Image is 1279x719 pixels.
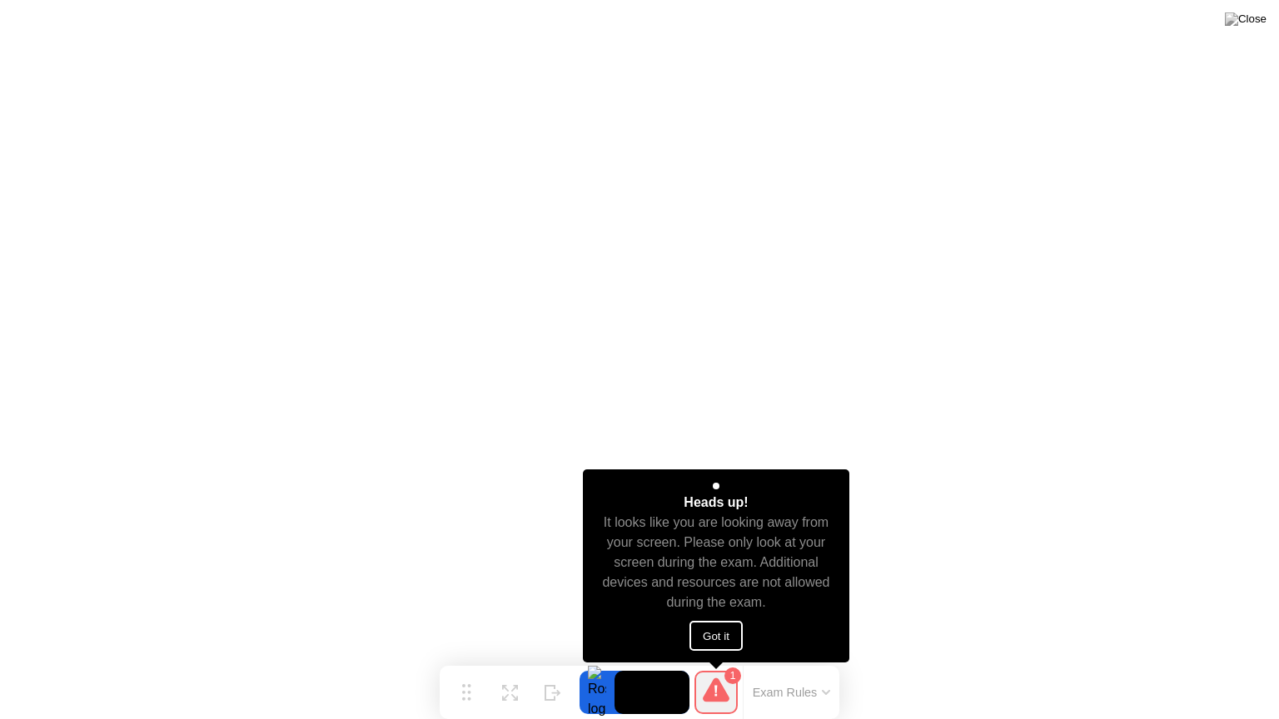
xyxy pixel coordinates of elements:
div: 1 [724,667,741,684]
div: It looks like you are looking away from your screen. Please only look at your screen during the e... [598,513,835,612]
button: Exam Rules [748,685,836,700]
img: Close [1225,12,1267,26]
button: Got it [689,621,743,651]
div: Heads up! [684,493,748,513]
